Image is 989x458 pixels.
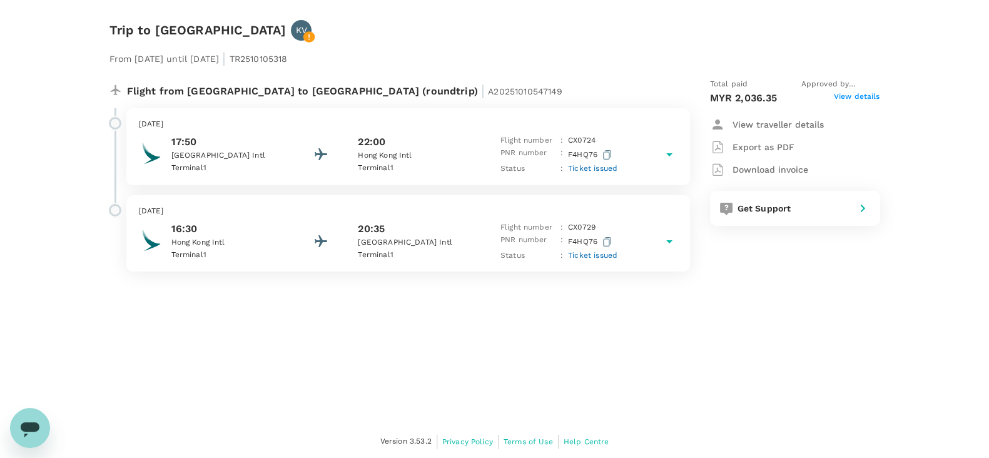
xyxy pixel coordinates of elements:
span: Ticket issued [568,164,617,173]
p: 17:50 [171,135,284,150]
p: F4HQ76 [568,234,614,250]
img: Cathay Pacific Airways [139,228,164,253]
p: Terminal 1 [171,162,284,175]
a: Help Centre [564,435,609,449]
p: : [560,234,563,250]
span: Version 3.53.2 [380,435,432,448]
span: Get Support [738,203,791,213]
button: View traveller details [710,113,824,136]
p: PNR number [500,147,555,163]
span: A20251010547149 [488,86,562,96]
p: Hong Kong Intl [358,150,470,162]
p: CX 0724 [568,135,596,147]
p: CX 0729 [568,221,596,234]
p: Terminal 1 [358,249,470,262]
p: Status [500,250,555,262]
p: 16:30 [171,221,284,237]
p: Download invoice [733,163,808,176]
a: Terms of Use [504,435,553,449]
p: [GEOGRAPHIC_DATA] Intl [171,150,284,162]
p: 22:00 [358,135,385,150]
p: : [560,250,563,262]
p: Status [500,163,555,175]
h6: Trip to [GEOGRAPHIC_DATA] [109,20,287,40]
span: Ticket issued [568,251,617,260]
p: [GEOGRAPHIC_DATA] Intl [358,237,470,249]
p: : [560,147,563,163]
img: Cathay Pacific Airways [139,141,164,166]
span: Total paid [710,78,748,91]
span: Approved by [801,78,880,91]
span: Help Centre [564,437,609,446]
span: | [222,49,226,67]
span: Privacy Policy [442,437,493,446]
p: Terminal 1 [358,162,470,175]
p: Flight number [500,135,555,147]
p: F4HQ76 [568,147,614,163]
p: 20:35 [358,221,385,237]
p: Flight from [GEOGRAPHIC_DATA] to [GEOGRAPHIC_DATA] (roundtrip) [127,78,563,101]
p: KV [296,24,307,36]
span: View details [834,91,880,106]
span: Terms of Use [504,437,553,446]
p: From [DATE] until [DATE] TR2510105318 [109,46,288,68]
p: View traveller details [733,118,824,131]
button: Download invoice [710,158,808,181]
p: : [560,135,563,147]
iframe: Button to launch messaging window [10,408,50,448]
p: [DATE] [139,205,677,218]
span: | [481,82,485,99]
p: MYR 2,036.35 [710,91,778,106]
p: Hong Kong Intl [171,237,284,249]
p: : [560,163,563,175]
p: : [560,221,563,234]
p: Terminal 1 [171,249,284,262]
p: Flight number [500,221,555,234]
p: Export as PDF [733,141,794,153]
a: Privacy Policy [442,435,493,449]
p: PNR number [500,234,555,250]
p: [DATE] [139,118,677,131]
button: Export as PDF [710,136,794,158]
